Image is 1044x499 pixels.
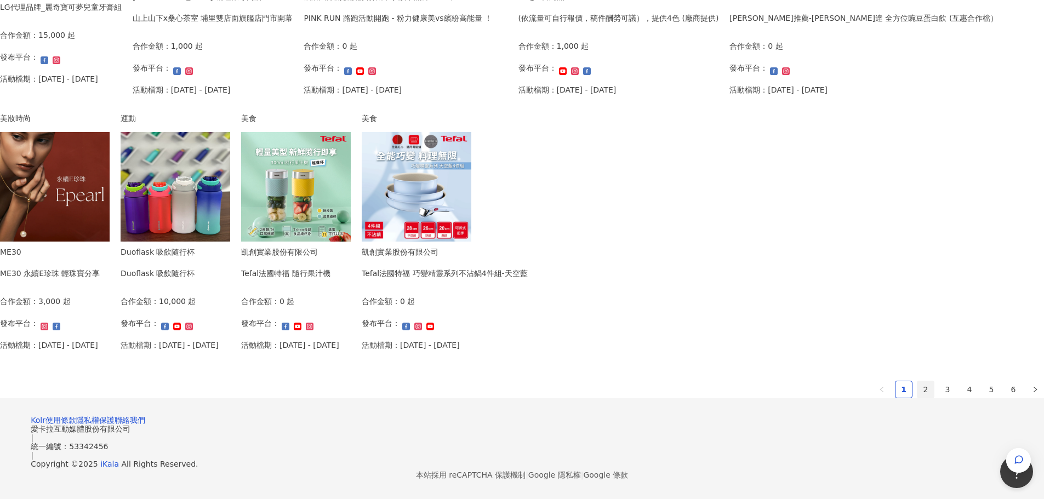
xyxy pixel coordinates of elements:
[518,62,557,74] p: 發布平台：
[729,40,768,52] p: 合作金額：
[400,295,415,307] p: 0 起
[939,381,956,398] a: 3
[31,416,45,425] a: Kolr
[961,381,978,398] a: 4
[121,317,159,329] p: 發布平台：
[768,40,783,52] p: 0 起
[45,416,76,425] a: 使用條款
[304,84,402,96] p: 活動檔期：[DATE] - [DATE]
[729,84,828,96] p: 活動檔期：[DATE] - [DATE]
[38,295,71,307] p: 3,000 起
[342,40,357,52] p: 0 起
[241,112,351,124] div: 美食
[362,267,528,279] div: Tefal法國特福 巧變精靈系列不沾鍋4件組-天空藍
[581,471,584,479] span: |
[31,425,1013,433] div: 愛卡拉互動媒體股份有限公司
[583,471,628,479] a: Google 條款
[241,317,279,329] p: 發布平台：
[518,40,557,52] p: 合作金額：
[31,433,33,442] span: |
[38,29,75,41] p: 15,000 起
[121,246,195,258] div: Duoflask 吸飲隨行杯
[304,62,342,74] p: 發布平台：
[121,295,159,307] p: 合作金額：
[895,381,912,398] a: 1
[878,386,885,393] span: left
[121,132,230,242] img: Duoflask 吸飲隨行杯
[873,381,891,398] button: left
[528,471,581,479] a: Google 隱私權
[304,12,507,24] div: PINK RUN 路跑活動開跑 - 粉力健康美vs繽紛高能量 ！
[362,112,528,124] div: 美食
[133,40,171,52] p: 合作金額：
[1026,381,1044,398] li: Next Page
[917,381,934,398] a: 2
[1032,386,1039,393] span: right
[304,40,342,52] p: 合作金額：
[31,460,1013,468] div: Copyright © 2025 All Rights Reserved.
[362,246,528,258] div: 凱創實業股份有限公司
[121,339,219,351] p: 活動檔期：[DATE] - [DATE]
[895,381,912,398] li: 1
[279,295,294,307] p: 0 起
[729,62,768,74] p: 發布平台：
[121,112,230,124] div: 運動
[100,460,119,468] a: iKala
[729,12,998,24] div: [PERSON_NAME]推薦-[PERSON_NAME]達 全方位豌豆蛋白飲 (互惠合作檔）
[983,381,1000,398] a: 5
[76,416,115,425] a: 隱私權保護
[31,442,1013,451] div: 統一編號：53342456
[362,339,460,351] p: 活動檔期：[DATE] - [DATE]
[31,451,33,460] span: |
[121,267,195,279] div: Duoflask 吸飲隨行杯
[416,468,628,481] span: 本站採用 reCAPTCHA 保護機制
[115,416,145,425] a: 聯絡我們
[133,12,293,24] div: 山上山下x桑心茶室 埔里雙店面旗艦店門市開幕
[241,295,279,307] p: 合作金額：
[1000,455,1033,488] iframe: Help Scout Beacon - Open
[526,471,528,479] span: |
[362,132,471,242] img: Tefal法國特福 巧變精靈系列不沾鍋4件組 開團
[171,40,203,52] p: 1,000 起
[557,40,589,52] p: 1,000 起
[1026,381,1044,398] button: right
[133,62,171,74] p: 發布平台：
[1005,381,1022,398] a: 6
[362,295,400,307] p: 合作金額：
[159,295,196,307] p: 10,000 起
[241,339,339,351] p: 活動檔期：[DATE] - [DATE]
[518,84,617,96] p: 活動檔期：[DATE] - [DATE]
[241,267,330,279] div: Tefal法國特福 隨行果汁機
[873,381,891,398] li: Previous Page
[518,12,719,24] div: (依流量可自行報價，稿件酬勞可議），提供4色 (廠商提供)
[133,84,231,96] p: 活動檔期：[DATE] - [DATE]
[362,317,400,329] p: 發布平台：
[241,132,351,242] img: Tefal法國特福 隨行果汁機開團
[241,246,330,258] div: 凱創實業股份有限公司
